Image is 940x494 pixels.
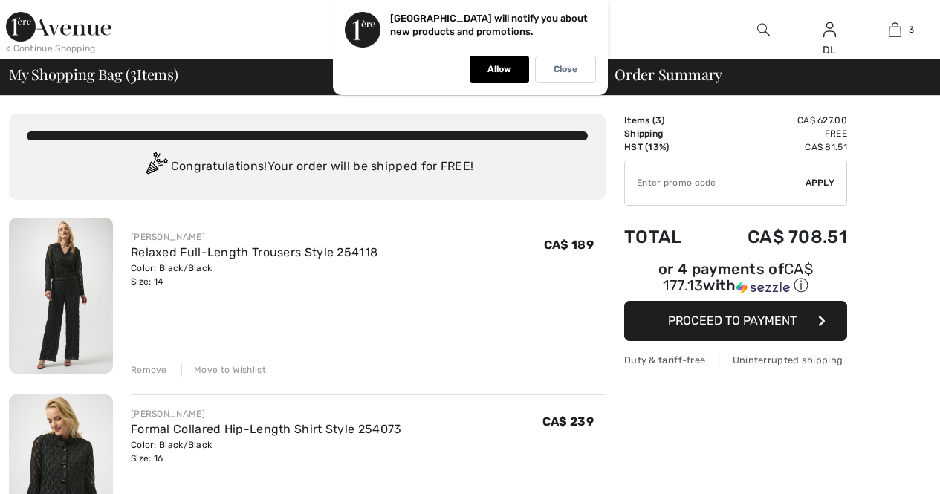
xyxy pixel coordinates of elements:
div: < Continue Shopping [6,42,96,55]
img: Sezzle [736,281,790,294]
div: Move to Wishlist [181,363,266,377]
td: HST (13%) [624,140,706,154]
span: 3 [909,23,914,36]
span: My Shopping Bag ( Items) [9,67,178,82]
td: CA$ 708.51 [706,212,847,262]
div: DL [797,42,862,58]
div: [PERSON_NAME] [131,407,402,420]
img: search the website [757,21,770,39]
span: CA$ 177.13 [663,260,813,294]
div: or 4 payments ofCA$ 177.13withSezzle Click to learn more about Sezzle [624,262,847,301]
a: Relaxed Full-Length Trousers Style 254118 [131,245,377,259]
input: Promo code [625,160,806,205]
td: Free [706,127,847,140]
img: My Bag [889,21,901,39]
div: Congratulations! Your order will be shipped for FREE! [27,152,588,182]
a: Formal Collared Hip-Length Shirt Style 254073 [131,422,402,436]
img: 1ère Avenue [6,12,111,42]
div: or 4 payments of with [624,262,847,296]
p: Allow [487,64,511,75]
img: Relaxed Full-Length Trousers Style 254118 [9,218,113,374]
img: Congratulation2.svg [141,152,171,182]
span: CA$ 239 [542,415,594,429]
td: Items ( ) [624,114,706,127]
p: Close [554,64,577,75]
div: Color: Black/Black Size: 16 [131,438,402,465]
div: Order Summary [597,67,931,82]
td: Shipping [624,127,706,140]
span: CA$ 189 [544,238,594,252]
div: [PERSON_NAME] [131,230,377,244]
td: Total [624,212,706,262]
td: CA$ 81.51 [706,140,847,154]
div: Remove [131,363,167,377]
div: Color: Black/Black Size: 14 [131,261,377,288]
span: Proceed to Payment [668,313,797,328]
p: [GEOGRAPHIC_DATA] will notify you about new products and promotions. [390,13,588,37]
a: Sign In [823,22,836,36]
div: Duty & tariff-free | Uninterrupted shipping [624,353,847,367]
td: CA$ 627.00 [706,114,847,127]
button: Proceed to Payment [624,301,847,341]
a: 3 [863,21,927,39]
span: Apply [806,176,835,189]
span: 3 [655,115,661,126]
img: My Info [823,21,836,39]
span: 3 [130,63,137,82]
